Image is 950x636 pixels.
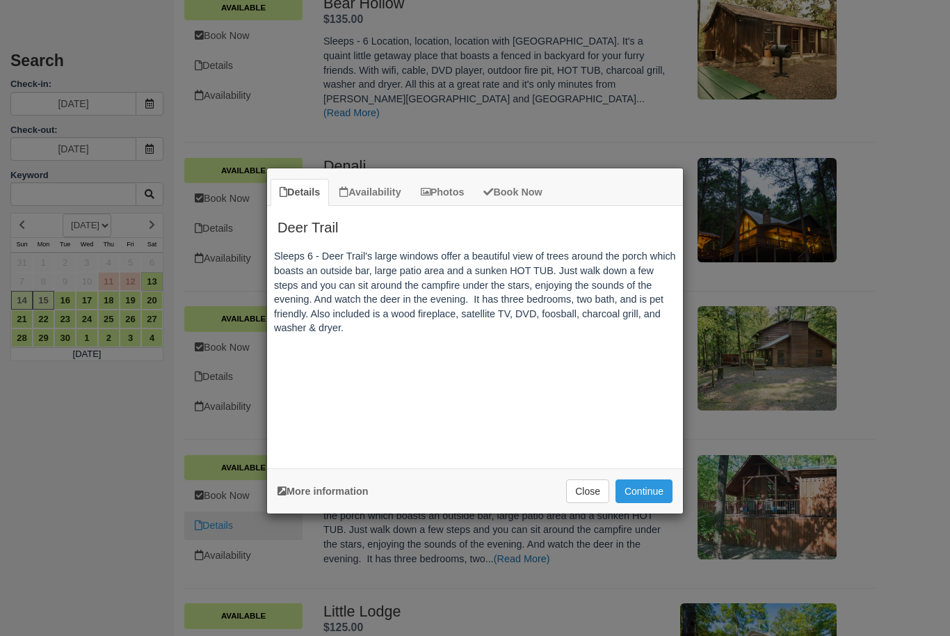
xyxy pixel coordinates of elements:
a: Photos [412,179,474,206]
a: Details [271,179,329,206]
a: More information [277,486,369,497]
button: Close [566,479,609,503]
button: Continue [615,479,673,503]
a: Availability [330,179,410,206]
p: Sleeps 6 - Deer Trail's large windows offer a beautiful view of trees around the porch which boas... [274,249,676,335]
a: Book Now [474,179,551,206]
div: Item Modal [267,206,683,461]
h2: Deer Trail [267,206,683,242]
